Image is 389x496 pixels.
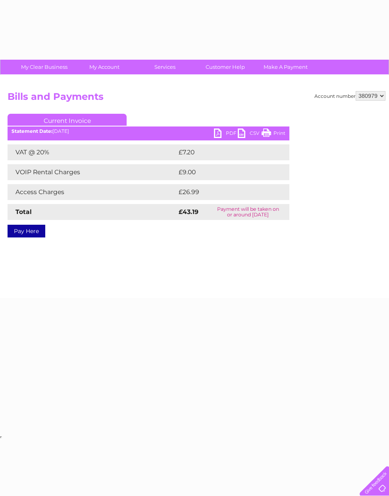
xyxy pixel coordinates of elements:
[253,60,318,74] a: Make A Payment
[193,60,258,74] a: Customer Help
[206,204,289,220] td: Payment will be taken on or around [DATE]
[12,128,52,134] b: Statement Date:
[72,60,137,74] a: My Account
[8,184,177,200] td: Access Charges
[262,128,285,140] a: Print
[132,60,198,74] a: Services
[314,91,385,101] div: Account number
[214,128,238,140] a: PDF
[238,128,262,140] a: CSV
[8,164,177,180] td: VOIP Rental Charges
[8,144,177,160] td: VAT @ 20%
[179,208,198,216] strong: £43.19
[8,225,45,237] a: Pay Here
[8,114,127,126] a: Current Invoice
[8,128,289,134] div: [DATE]
[177,184,274,200] td: £26.99
[8,91,385,106] h2: Bills and Payments
[12,60,77,74] a: My Clear Business
[15,208,32,216] strong: Total
[177,164,272,180] td: £9.00
[177,144,271,160] td: £7.20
